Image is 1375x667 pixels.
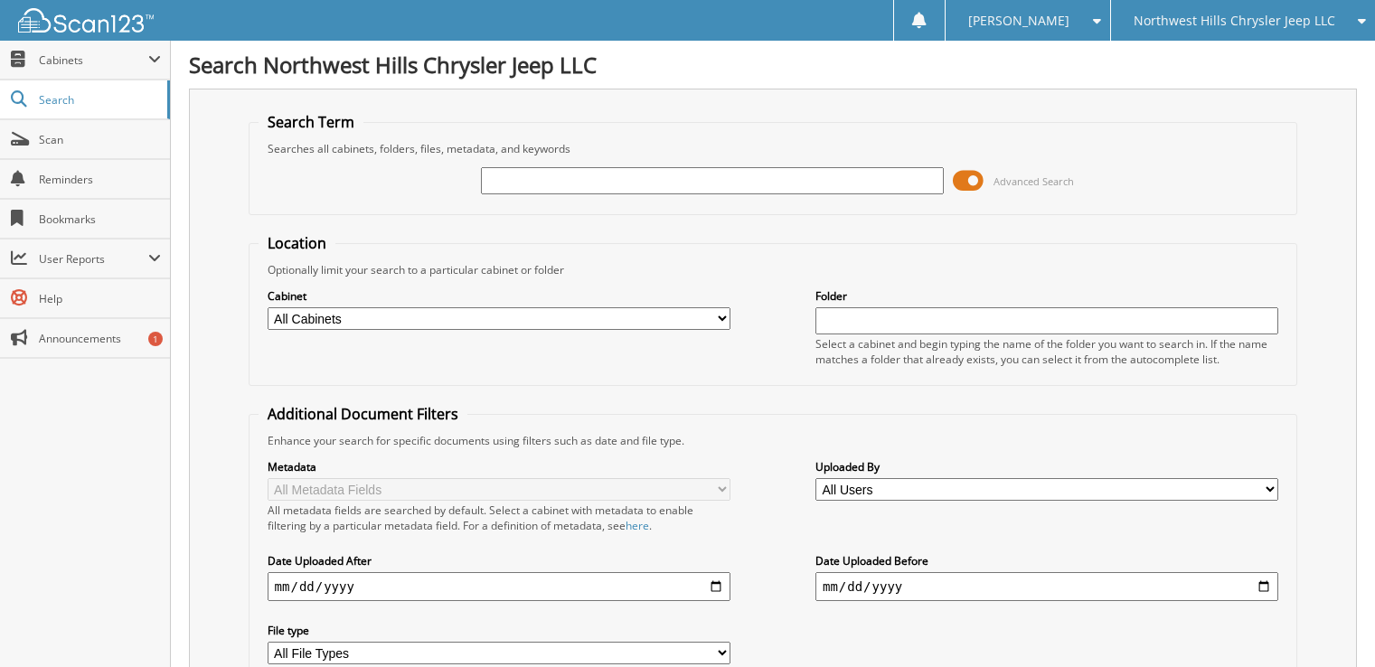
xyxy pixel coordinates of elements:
label: Metadata [268,459,730,474]
h1: Search Northwest Hills Chrysler Jeep LLC [189,50,1357,80]
label: Uploaded By [815,459,1278,474]
label: Date Uploaded After [268,553,730,568]
input: end [815,572,1278,601]
span: Reminders [39,172,161,187]
div: 1 [148,332,163,346]
span: Northwest Hills Chrysler Jeep LLC [1134,15,1335,26]
label: File type [268,623,730,638]
legend: Location [259,233,335,253]
div: All metadata fields are searched by default. Select a cabinet with metadata to enable filtering b... [268,503,730,533]
span: Help [39,291,161,306]
span: Bookmarks [39,211,161,227]
img: scan123-logo-white.svg [18,8,154,33]
span: User Reports [39,251,148,267]
div: Enhance your search for specific documents using filters such as date and file type. [259,433,1288,448]
input: start [268,572,730,601]
legend: Search Term [259,112,363,132]
span: Scan [39,132,161,147]
a: here [626,518,649,533]
legend: Additional Document Filters [259,404,467,424]
label: Date Uploaded Before [815,553,1278,568]
span: Announcements [39,331,161,346]
span: [PERSON_NAME] [968,15,1069,26]
div: Select a cabinet and begin typing the name of the folder you want to search in. If the name match... [815,336,1278,367]
div: Optionally limit your search to a particular cabinet or folder [259,262,1288,277]
span: Cabinets [39,52,148,68]
label: Folder [815,288,1278,304]
label: Cabinet [268,288,730,304]
span: Advanced Search [994,174,1074,188]
div: Searches all cabinets, folders, files, metadata, and keywords [259,141,1288,156]
span: Search [39,92,158,108]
